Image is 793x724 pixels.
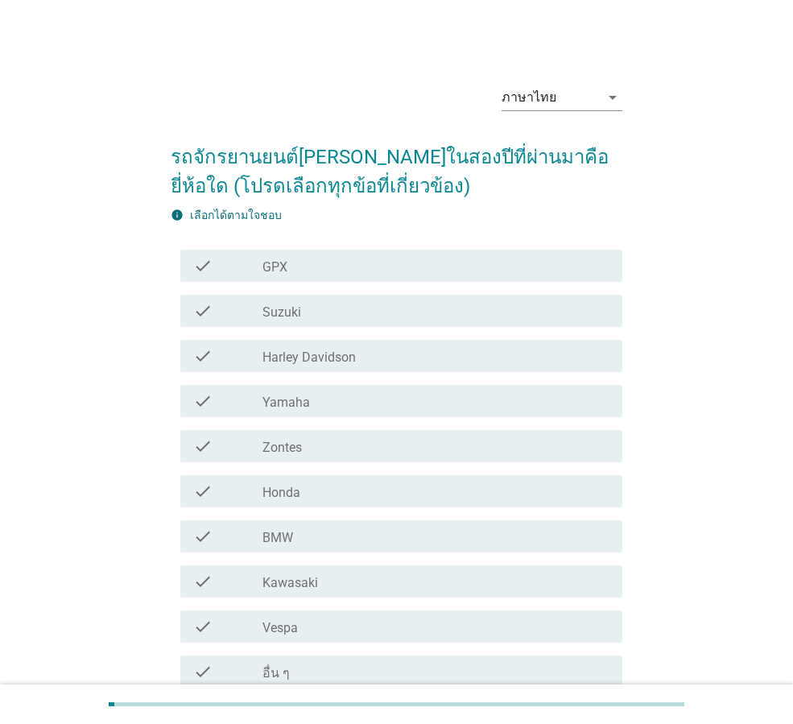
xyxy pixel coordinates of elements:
label: อื่น ๆ [262,665,290,681]
i: arrow_drop_down [603,88,622,107]
label: Yamaha [262,395,310,411]
i: check [193,482,213,501]
i: check [193,617,213,636]
i: check [193,436,213,456]
label: Kawasaki [262,575,318,591]
i: check [193,301,213,321]
i: check [193,346,213,366]
label: BMW [262,530,293,546]
label: Honda [262,485,300,501]
label: Vespa [262,620,298,636]
div: ภาษาไทย [502,90,556,105]
label: Zontes [262,440,302,456]
i: check [193,662,213,681]
label: เลือกได้ตามใจชอบ [190,209,282,221]
i: check [193,572,213,591]
label: Harley Davidson [262,350,356,366]
i: check [193,391,213,411]
i: info [171,209,184,221]
i: check [193,527,213,546]
i: check [193,256,213,275]
h2: รถจักรยานยนต์[PERSON_NAME]ในสองปีที่ผ่านมาคือยี่ห้อใด (โปรดเลือกทุกข้อที่เกี่ยวข้อง) [171,126,622,201]
label: Suzuki [262,304,301,321]
label: GPX [262,259,287,275]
